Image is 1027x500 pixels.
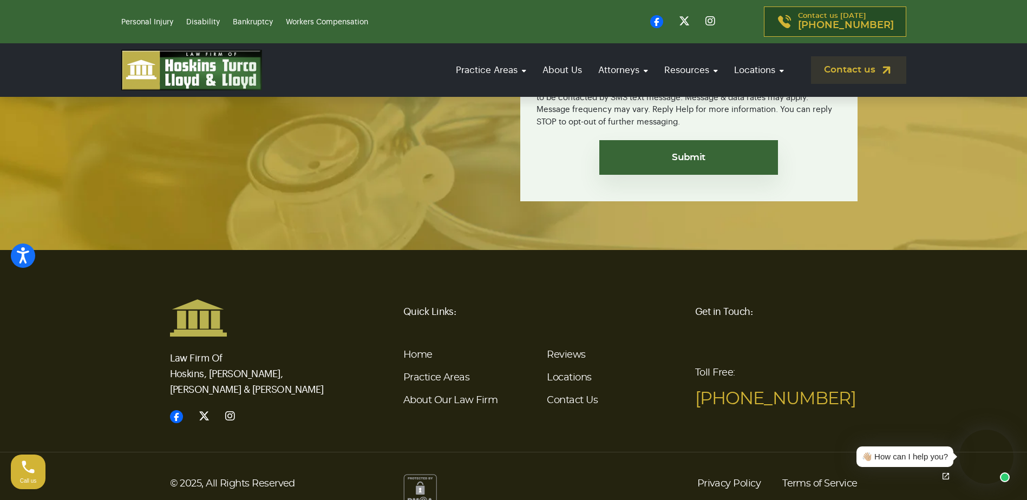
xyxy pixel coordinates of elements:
img: logo [121,50,262,90]
div: By providing a telephone number and submitting this form you are consenting to be contacted by SM... [537,73,841,128]
span: [PHONE_NUMBER] [798,20,894,31]
a: About Us [537,55,587,85]
a: Contact Us [547,396,598,405]
a: About Our Law Firm [403,396,498,405]
a: Contact us [811,56,906,84]
a: Bankruptcy [233,18,273,26]
a: Workers Compensation [286,18,368,26]
div: 👋🏼 How can I help you? [862,451,948,463]
a: Personal Injury [121,18,173,26]
a: Home [403,350,433,360]
img: Hoskins and Turco Logo [170,299,227,337]
a: Privacy Policy [697,474,761,494]
a: Locations [729,55,789,85]
a: Disability [186,18,220,26]
p: © 2025, All Rights Reserved [170,474,390,494]
span: Call us [20,478,37,484]
a: Contact us [DATE][PHONE_NUMBER] [764,6,906,37]
a: Open chat [934,465,957,488]
a: [PHONE_NUMBER] [695,390,856,407]
a: Practice Areas [450,55,532,85]
a: Reviews [547,350,585,360]
a: Terms of Service [782,474,857,494]
a: Attorneys [593,55,653,85]
h6: Quick Links: [403,299,682,325]
p: Law Firm Of Hoskins, [PERSON_NAME], [PERSON_NAME] & [PERSON_NAME] [170,337,332,398]
input: Submit [599,140,778,175]
a: Practice Areas [403,373,469,383]
p: Toll Free: [695,360,858,412]
a: Resources [659,55,723,85]
a: Locations [547,373,591,383]
h6: Get in Touch: [695,299,858,325]
a: Content Protection by DMCA.com [403,486,437,495]
p: Contact us [DATE] [798,12,894,31]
